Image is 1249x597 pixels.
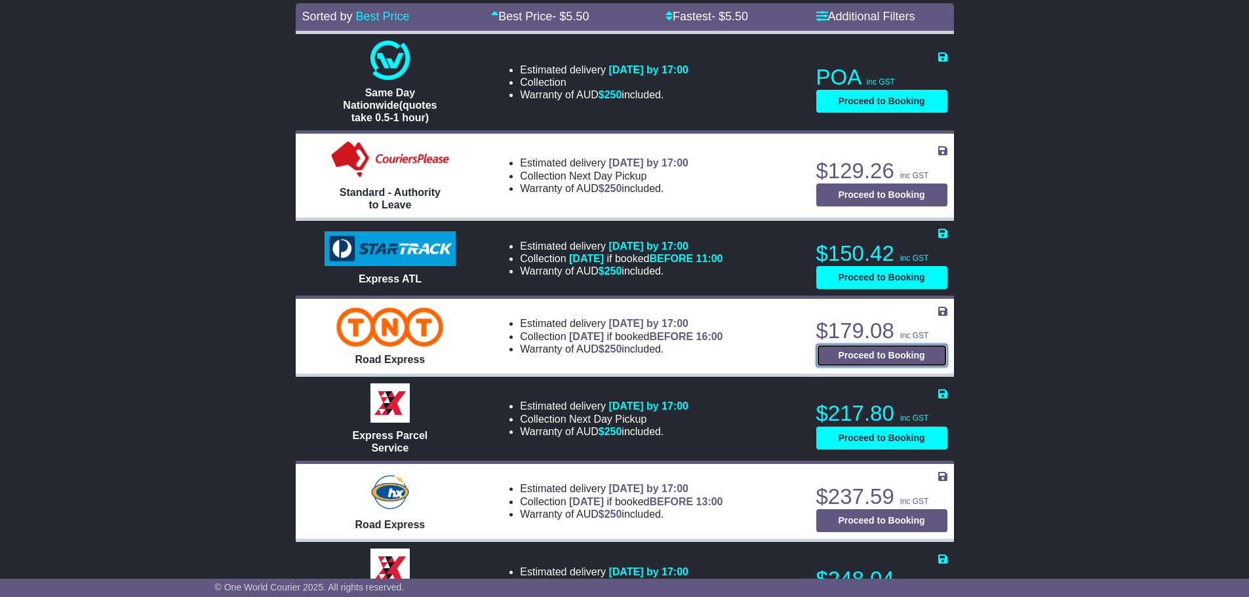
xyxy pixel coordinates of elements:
span: - $ [711,10,748,23]
span: BEFORE [649,496,693,507]
li: Collection [520,170,688,182]
img: Border Express: Express Parcel Service [370,383,410,423]
span: 11:00 [696,253,723,264]
span: $ [599,89,622,100]
span: - $ [552,10,589,23]
img: TNT Domestic: Road Express [336,307,443,347]
p: $217.80 [816,400,947,427]
span: 250 [605,343,622,355]
span: inc GST [900,497,928,506]
button: Proceed to Booking [816,509,947,532]
p: $129.26 [816,158,947,184]
li: Warranty of AUD included. [520,508,723,520]
li: Estimated delivery [520,317,723,330]
span: [DATE] by 17:00 [608,157,688,168]
img: One World Courier: Same Day Nationwide(quotes take 0.5-1 hour) [370,41,410,80]
img: Border Express: Express Bulk Service [370,549,410,588]
li: Estimated delivery [520,566,688,578]
span: if booked [569,331,723,342]
p: $248.04 [816,566,947,592]
span: inc GST [867,77,895,87]
span: 16:00 [696,331,723,342]
span: 5.50 [566,10,589,23]
button: Proceed to Booking [816,183,947,206]
span: $ [599,183,622,194]
span: [DATE] by 17:00 [608,483,688,494]
span: if booked [569,253,723,264]
span: [DATE] [569,253,604,264]
span: inc GST [900,414,928,423]
span: if booked [569,496,723,507]
span: inc GST [900,331,928,340]
span: BEFORE [649,253,693,264]
span: $ [599,509,622,520]
li: Estimated delivery [520,482,723,495]
span: Next Day Pickup [569,414,646,425]
li: Collection [520,330,723,343]
img: Couriers Please: Standard - Authority to Leave [328,140,452,180]
span: $ [599,343,622,355]
span: [DATE] by 17:00 [608,400,688,412]
span: Express Parcel Service [353,430,428,453]
span: [DATE] by 17:00 [608,566,688,577]
span: 5.50 [725,10,748,23]
p: POA [816,64,947,90]
span: $ [599,426,622,437]
img: Hunter Express: Road Express [368,472,412,512]
button: Proceed to Booking [816,344,947,367]
li: Estimated delivery [520,157,688,169]
li: Warranty of AUD included. [520,88,688,101]
button: Proceed to Booking [816,427,947,450]
a: Best Price- $5.50 [491,10,589,23]
span: © One World Courier 2025. All rights reserved. [215,582,405,592]
li: Estimated delivery [520,400,688,412]
li: Warranty of AUD included. [520,182,688,195]
span: 250 [605,265,622,277]
span: [DATE] by 17:00 [608,241,688,252]
span: Sorted by [302,10,353,23]
span: [DATE] by 17:00 [608,318,688,329]
span: inc GST [900,171,928,180]
li: Collection [520,252,723,265]
li: Estimated delivery [520,240,723,252]
span: inc GST [900,254,928,263]
li: Collection [520,76,688,88]
span: Standard - Authority to Leave [340,187,441,210]
li: Collection [520,495,723,508]
a: Best Price [356,10,410,23]
li: Collection [520,578,688,590]
a: Fastest- $5.50 [665,10,748,23]
span: 250 [605,89,622,100]
span: 250 [605,183,622,194]
span: [DATE] by 17:00 [608,64,688,75]
span: 250 [605,426,622,437]
li: Collection [520,413,688,425]
p: $179.08 [816,318,947,344]
li: Warranty of AUD included. [520,265,723,277]
p: $150.42 [816,241,947,267]
li: Warranty of AUD included. [520,343,723,355]
li: Estimated delivery [520,64,688,76]
span: Road Express [355,354,426,365]
span: 250 [605,509,622,520]
li: Warranty of AUD included. [520,425,688,438]
span: [DATE] [569,496,604,507]
span: $ [599,265,622,277]
a: Additional Filters [816,10,915,23]
span: 13:00 [696,496,723,507]
img: StarTrack: Express ATL [325,231,456,267]
span: BEFORE [649,331,693,342]
span: [DATE] [569,331,604,342]
span: Express ATL [359,273,422,284]
p: $237.59 [816,484,947,510]
span: Next Day Pickup [569,170,646,182]
span: Same Day Nationwide(quotes take 0.5-1 hour) [343,87,437,123]
button: Proceed to Booking [816,90,947,113]
span: Road Express [355,519,426,530]
button: Proceed to Booking [816,266,947,289]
